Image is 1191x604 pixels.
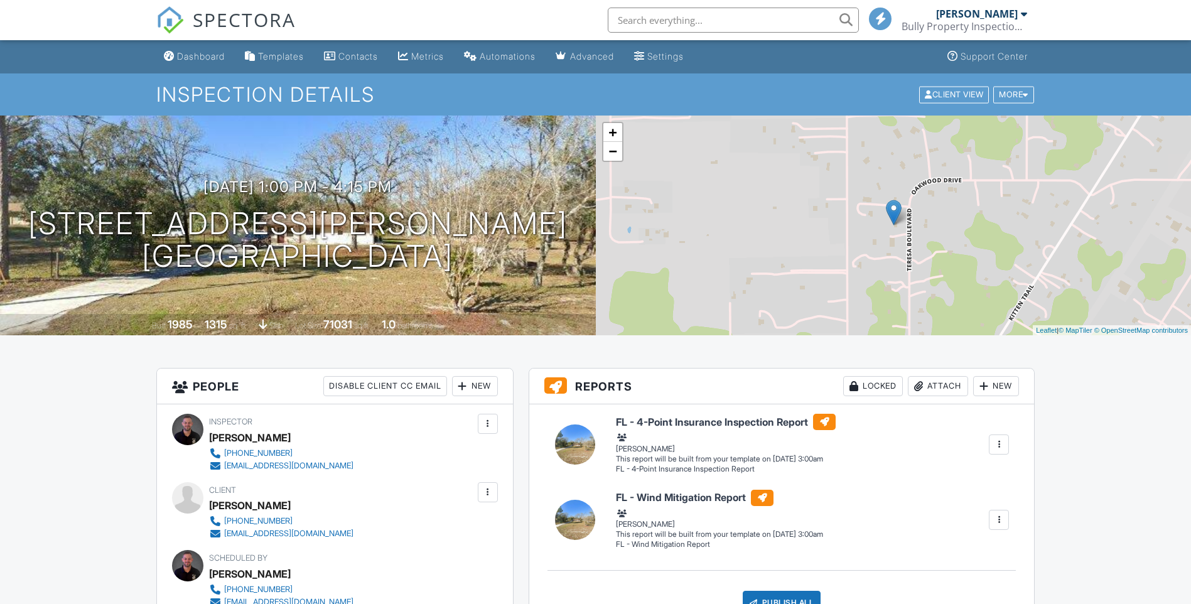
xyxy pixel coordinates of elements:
a: SPECTORA [156,17,296,43]
div: Settings [647,51,684,62]
a: Leaflet [1036,326,1057,334]
div: This report will be built from your template on [DATE] 3:00am [616,454,836,464]
div: FL - 4-Point Insurance Inspection Report [616,464,836,475]
div: Support Center [961,51,1028,62]
span: Scheduled By [209,553,267,563]
span: bathrooms [397,321,433,330]
div: More [993,86,1034,103]
a: Client View [918,89,992,99]
a: Automations (Basic) [459,45,541,68]
div: [PERSON_NAME] [616,507,823,529]
span: SPECTORA [193,6,296,33]
div: Dashboard [177,51,225,62]
div: [PHONE_NUMBER] [224,448,293,458]
div: Bully Property Inspections LLC [902,20,1027,33]
div: 1985 [168,318,193,331]
div: [PERSON_NAME] [936,8,1018,20]
a: Zoom out [603,142,622,161]
div: New [452,376,498,396]
h1: [STREET_ADDRESS][PERSON_NAME] [GEOGRAPHIC_DATA] [28,207,568,274]
a: Templates [240,45,309,68]
input: Search everything... [608,8,859,33]
span: sq. ft. [229,321,247,330]
h6: FL - 4-Point Insurance Inspection Report [616,414,836,430]
a: [PHONE_NUMBER] [209,447,353,460]
a: Metrics [393,45,449,68]
h1: Inspection Details [156,84,1035,105]
a: [EMAIL_ADDRESS][DOMAIN_NAME] [209,527,353,540]
div: [PERSON_NAME] [616,431,836,454]
div: | [1033,325,1191,336]
div: FL - Wind Mitigation Report [616,539,823,550]
div: This report will be built from your template on [DATE] 3:00am [616,529,823,539]
a: Settings [629,45,689,68]
span: slab [269,321,283,330]
a: © MapTiler [1059,326,1092,334]
div: Disable Client CC Email [323,376,447,396]
div: Automations [480,51,536,62]
div: [PHONE_NUMBER] [224,585,293,595]
span: Built [152,321,166,330]
h3: [DATE] 1:00 pm - 4:15 pm [203,178,392,195]
div: Contacts [338,51,378,62]
a: Advanced [551,45,619,68]
div: 1.0 [382,318,396,331]
span: Lot Size [295,321,321,330]
div: Advanced [570,51,614,62]
span: sq.ft. [354,321,370,330]
div: [EMAIL_ADDRESS][DOMAIN_NAME] [224,461,353,471]
a: Zoom in [603,123,622,142]
h6: FL - Wind Mitigation Report [616,490,823,506]
img: The Best Home Inspection Software - Spectora [156,6,184,34]
div: 71031 [323,318,352,331]
div: Attach [908,376,968,396]
a: [PHONE_NUMBER] [209,515,353,527]
a: Contacts [319,45,383,68]
div: Templates [258,51,304,62]
h3: People [157,369,513,404]
div: [EMAIL_ADDRESS][DOMAIN_NAME] [224,529,353,539]
span: Client [209,485,236,495]
h3: Reports [529,369,1035,404]
div: Locked [843,376,903,396]
div: [PERSON_NAME] [209,564,291,583]
a: © OpenStreetMap contributors [1094,326,1188,334]
div: Metrics [411,51,444,62]
div: New [973,376,1019,396]
div: [PHONE_NUMBER] [224,516,293,526]
span: Inspector [209,417,252,426]
a: Support Center [942,45,1033,68]
div: 1315 [205,318,227,331]
div: Client View [919,86,989,103]
div: [PERSON_NAME] [209,496,291,515]
a: [PHONE_NUMBER] [209,583,353,596]
a: [EMAIL_ADDRESS][DOMAIN_NAME] [209,460,353,472]
a: Dashboard [159,45,230,68]
div: [PERSON_NAME] [209,428,291,447]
